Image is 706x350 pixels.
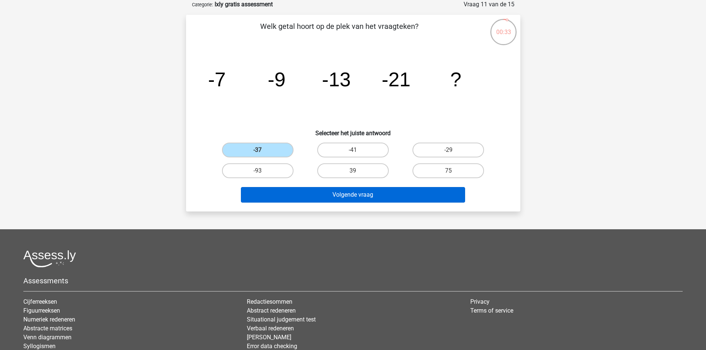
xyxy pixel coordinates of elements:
a: Terms of service [470,307,513,314]
a: Venn diagrammen [23,334,72,341]
label: -29 [412,143,484,157]
tspan: -7 [208,68,226,90]
img: Assessly logo [23,250,76,267]
label: -37 [222,143,294,157]
a: Verbaal redeneren [247,325,294,332]
label: 39 [317,163,389,178]
p: Welk getal hoort op de plek van het vraagteken? [198,21,481,43]
a: Abstracte matrices [23,325,72,332]
div: 00:33 [490,18,517,37]
tspan: ? [450,68,461,90]
h5: Assessments [23,276,683,285]
tspan: -13 [322,68,351,90]
small: Categorie: [192,2,213,7]
a: Redactiesommen [247,298,292,305]
a: Syllogismen [23,343,56,350]
button: Volgende vraag [241,187,465,203]
a: Figuurreeksen [23,307,60,314]
a: Situational judgement test [247,316,316,323]
a: Error data checking [247,343,297,350]
a: Privacy [470,298,490,305]
a: Cijferreeksen [23,298,57,305]
tspan: -21 [382,68,411,90]
a: Abstract redeneren [247,307,296,314]
h6: Selecteer het juiste antwoord [198,124,508,137]
a: Numeriek redeneren [23,316,75,323]
a: [PERSON_NAME] [247,334,291,341]
strong: Ixly gratis assessment [215,1,273,8]
label: -41 [317,143,389,157]
label: 75 [412,163,484,178]
tspan: -9 [268,68,285,90]
label: -93 [222,163,294,178]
